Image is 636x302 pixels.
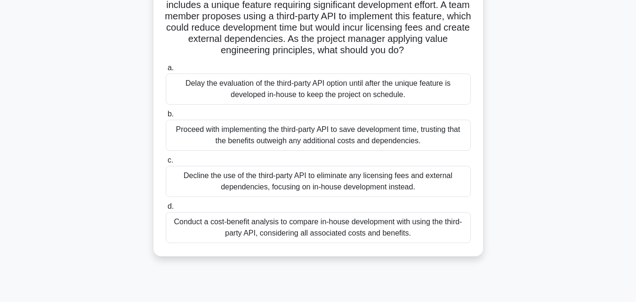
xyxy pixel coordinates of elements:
span: c. [168,156,173,164]
span: d. [168,202,174,210]
span: a. [168,64,174,72]
div: Proceed with implementing the third-party API to save development time, trusting that the benefit... [166,120,471,151]
div: Delay the evaluation of the third-party API option until after the unique feature is developed in... [166,73,471,105]
div: Decline the use of the third-party API to eliminate any licensing fees and external dependencies,... [166,166,471,197]
span: b. [168,110,174,118]
div: Conduct a cost-benefit analysis to compare in-house development with using the third-party API, c... [166,212,471,243]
